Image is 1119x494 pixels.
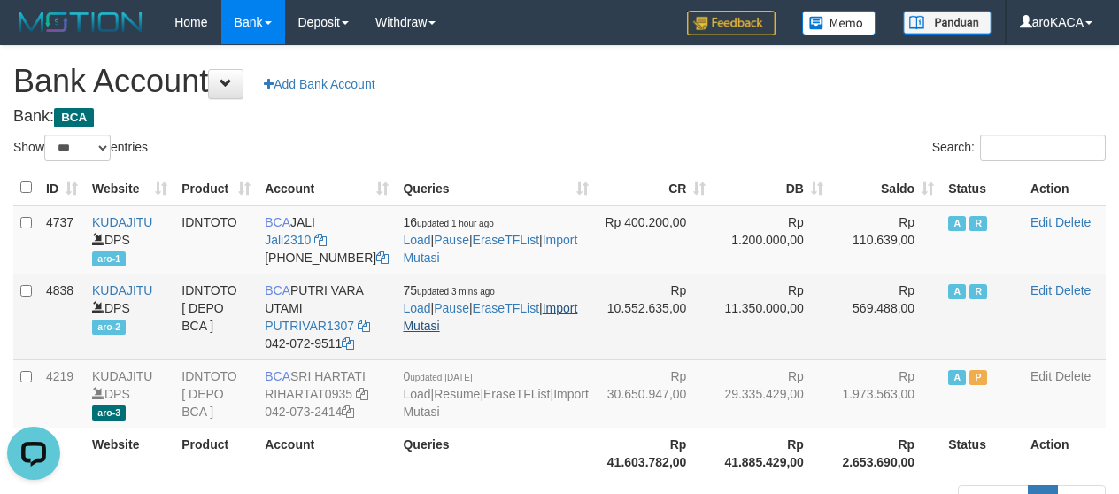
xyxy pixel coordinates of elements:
img: Feedback.jpg [687,11,776,35]
td: Rp 400.200,00 [596,205,714,274]
span: BCA [265,215,290,229]
td: Rp 30.650.947,00 [596,359,714,428]
a: Edit [1030,215,1052,229]
th: Website [85,428,174,478]
span: updated [DATE] [410,373,472,382]
th: DB: activate to sort column ascending [713,171,830,205]
a: KUDAJITU [92,283,152,297]
th: Website: activate to sort column ascending [85,171,174,205]
td: DPS [85,274,174,359]
th: Status [941,171,1023,205]
a: Copy PUTRIVAR1307 to clipboard [358,319,370,333]
span: BCA [54,108,94,127]
a: Load [403,301,430,315]
td: JALI [PHONE_NUMBER] [258,205,396,274]
a: Import Mutasi [403,301,577,333]
th: Account: activate to sort column ascending [258,171,396,205]
td: DPS [85,205,174,274]
td: Rp 11.350.000,00 [713,274,830,359]
th: Rp 41.603.782,00 [596,428,714,478]
img: panduan.png [903,11,992,35]
select: Showentries [44,135,111,161]
td: SRI HARTATI 042-073-2414 [258,359,396,428]
a: Resume [434,387,480,401]
th: Rp 2.653.690,00 [830,428,941,478]
a: Load [403,233,430,247]
td: Rp 1.200.000,00 [713,205,830,274]
img: Button%20Memo.svg [802,11,876,35]
a: Copy 0420732414 to clipboard [342,405,354,419]
a: RIHARTAT0935 [265,387,352,401]
button: Open LiveChat chat widget [7,7,60,60]
a: Add Bank Account [252,69,386,99]
span: updated 3 mins ago [417,287,495,297]
span: Paused [969,370,987,385]
span: 16 [403,215,493,229]
a: EraseTFList [473,301,539,315]
th: Saldo: activate to sort column ascending [830,171,941,205]
td: IDNTOTO [ DEPO BCA ] [174,359,258,428]
span: | | | [403,283,577,333]
a: Pause [434,233,469,247]
th: Product [174,428,258,478]
th: Status [941,428,1023,478]
span: aro-2 [92,320,126,335]
h1: Bank Account [13,64,1106,99]
th: Product: activate to sort column ascending [174,171,258,205]
a: EraseTFList [483,387,550,401]
a: Copy RIHARTAT0935 to clipboard [356,387,368,401]
a: Import Mutasi [403,387,588,419]
td: Rp 110.639,00 [830,205,941,274]
th: ID: activate to sort column ascending [39,171,85,205]
a: EraseTFList [473,233,539,247]
th: Action [1023,428,1106,478]
span: aro-3 [92,405,126,421]
span: | | | [403,369,588,419]
td: IDNTOTO [ DEPO BCA ] [174,274,258,359]
a: Load [403,387,430,401]
th: Queries: activate to sort column ascending [396,171,595,205]
a: Pause [434,301,469,315]
th: CR: activate to sort column ascending [596,171,714,205]
span: BCA [265,369,290,383]
h4: Bank: [13,108,1106,126]
span: BCA [265,283,290,297]
td: Rp 569.488,00 [830,274,941,359]
span: Running [969,284,987,299]
td: Rp 1.973.563,00 [830,359,941,428]
span: Active [948,216,966,231]
span: 75 [403,283,494,297]
th: Action [1023,171,1106,205]
a: Import Mutasi [403,233,577,265]
span: aro-1 [92,251,126,266]
a: Copy 0420729511 to clipboard [342,336,354,351]
a: PUTRIVAR1307 [265,319,354,333]
a: Delete [1055,369,1091,383]
td: 4737 [39,205,85,274]
td: 4838 [39,274,85,359]
span: 0 [403,369,472,383]
th: Account [258,428,396,478]
span: updated 1 hour ago [417,219,494,228]
span: | | | [403,215,577,265]
td: Rp 10.552.635,00 [596,274,714,359]
span: Running [969,216,987,231]
span: Active [948,284,966,299]
img: MOTION_logo.png [13,9,148,35]
td: PUTRI VARA UTAMI 042-072-9511 [258,274,396,359]
th: Queries [396,428,595,478]
a: Jali2310 [265,233,311,247]
label: Show entries [13,135,148,161]
td: IDNTOTO [174,205,258,274]
th: Rp 41.885.429,00 [713,428,830,478]
td: DPS [85,359,174,428]
a: Copy 6127014941 to clipboard [376,251,389,265]
span: Active [948,370,966,385]
a: KUDAJITU [92,215,152,229]
td: 4219 [39,359,85,428]
input: Search: [980,135,1106,161]
td: Rp 29.335.429,00 [713,359,830,428]
a: Copy Jali2310 to clipboard [314,233,327,247]
a: Edit [1030,283,1052,297]
label: Search: [932,135,1106,161]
